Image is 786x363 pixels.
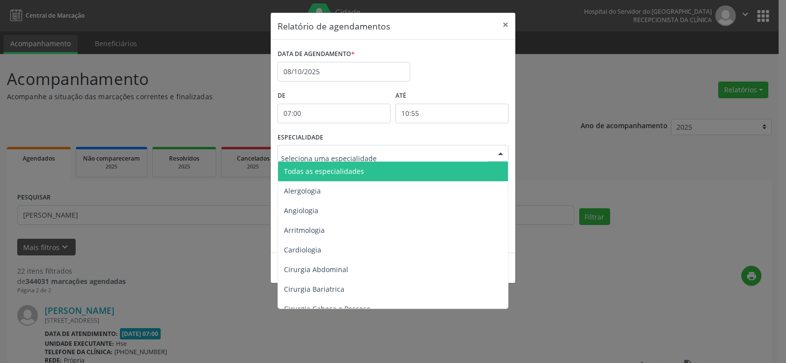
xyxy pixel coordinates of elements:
h5: Relatório de agendamentos [278,20,390,32]
span: Cirurgia Abdominal [284,265,348,274]
input: Selecione o horário inicial [278,104,391,123]
span: Cirurgia Cabeça e Pescoço [284,304,370,313]
span: Arritmologia [284,225,325,235]
label: ESPECIALIDADE [278,130,323,145]
span: Alergologia [284,186,321,195]
input: Seleciona uma especialidade [281,148,488,168]
label: De [278,88,391,104]
label: DATA DE AGENDAMENTO [278,47,355,62]
button: Close [496,13,515,37]
span: Todas as especialidades [284,167,364,176]
span: Angiologia [284,206,318,215]
span: Cardiologia [284,245,321,254]
input: Selecione o horário final [395,104,508,123]
label: ATÉ [395,88,508,104]
input: Selecione uma data ou intervalo [278,62,410,82]
span: Cirurgia Bariatrica [284,284,344,294]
